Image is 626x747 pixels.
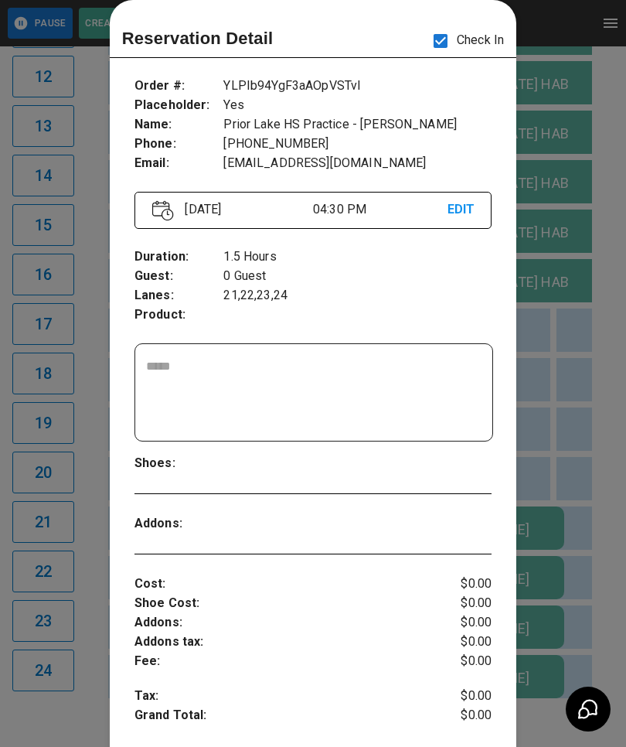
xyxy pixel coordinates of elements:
p: Tax : [134,687,432,706]
p: EDIT [447,200,475,220]
p: $0.00 [432,706,492,729]
p: Addons : [134,613,432,633]
p: Cost : [134,575,432,594]
p: Email : [134,154,224,173]
p: $0.00 [432,575,492,594]
p: Duration : [134,247,224,267]
p: Lanes : [134,286,224,305]
p: $0.00 [432,594,492,613]
p: Prior Lake HS Practice - [PERSON_NAME] [223,115,492,135]
p: Grand Total : [134,706,432,729]
p: Phone : [134,135,224,154]
img: Vector [152,200,174,221]
p: Order # : [134,77,224,96]
p: 21,22,23,24 [223,286,492,305]
p: Guest : [134,267,224,286]
p: $0.00 [432,633,492,652]
p: [DATE] [179,200,313,219]
p: [EMAIL_ADDRESS][DOMAIN_NAME] [223,154,492,173]
p: 1.5 Hours [223,247,492,267]
p: Product : [134,305,224,325]
p: [PHONE_NUMBER] [223,135,492,154]
p: $0.00 [432,687,492,706]
p: Fee : [134,652,432,671]
p: Addons : [134,514,224,534]
p: Yes [223,96,492,115]
p: 04:30 PM [313,200,447,219]
p: $0.00 [432,613,492,633]
p: $0.00 [432,652,492,671]
p: YLPIb94YgF3aAOpVSTvI [223,77,492,96]
p: Addons tax : [134,633,432,652]
p: Reservation Detail [122,26,274,51]
p: Name : [134,115,224,135]
p: Shoe Cost : [134,594,432,613]
p: Placeholder : [134,96,224,115]
p: Shoes : [134,454,224,473]
p: 0 Guest [223,267,492,286]
p: Check In [424,25,504,57]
